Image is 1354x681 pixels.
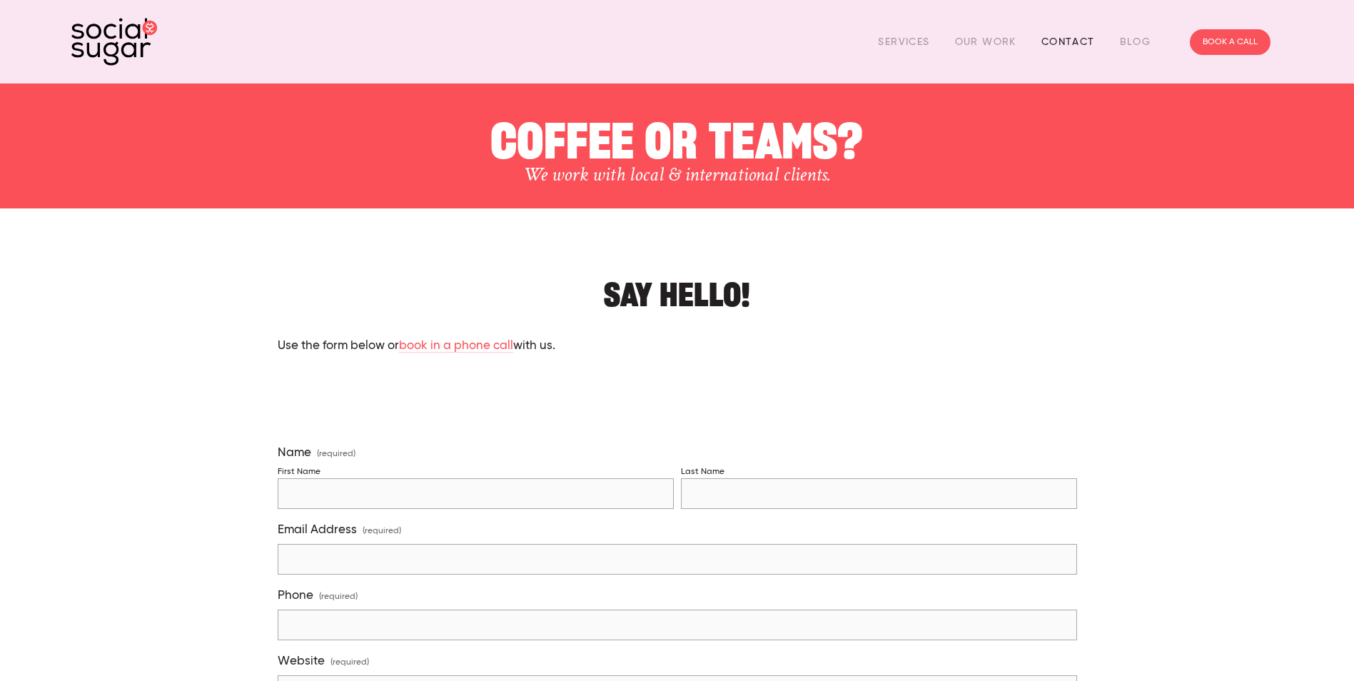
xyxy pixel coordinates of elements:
a: Services [878,31,929,53]
a: Blog [1120,31,1151,53]
span: (required) [363,522,401,541]
span: (required) [319,587,358,607]
span: Website [278,654,325,669]
span: (required) [317,450,355,458]
a: BOOK A CALL [1190,29,1270,55]
h3: We work with local & international clients. [153,163,1200,187]
h1: COFFEE OR TEAMS? [153,105,1200,163]
a: Our Work [955,31,1016,53]
span: Name [278,445,311,460]
h2: Say hello! [278,266,1077,309]
div: Last Name [681,467,724,478]
img: SocialSugar [71,18,157,66]
a: book in a phone call [399,340,513,353]
span: Phone [278,588,313,603]
a: Contact [1041,31,1095,53]
div: First Name [278,467,320,478]
span: (required) [330,653,369,672]
span: Email Address [278,523,357,538]
p: Use the form below or with us. [278,337,1077,355]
